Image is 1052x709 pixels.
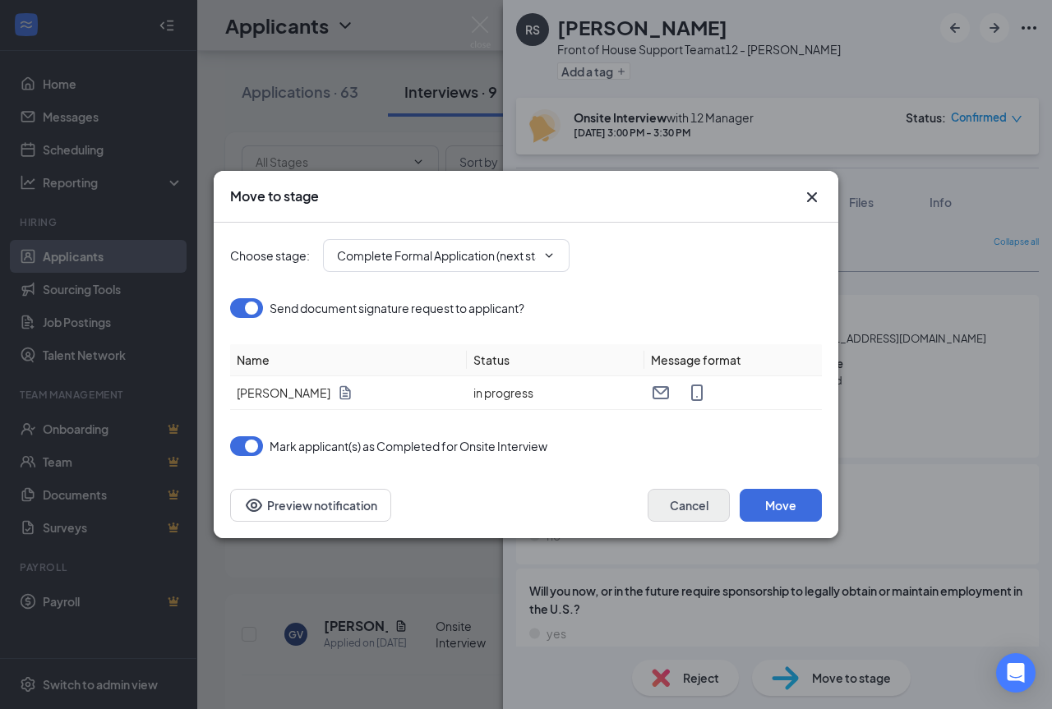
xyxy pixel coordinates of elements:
svg: Email [651,383,671,403]
svg: ChevronDown [542,249,556,262]
button: Cancel [648,489,730,522]
th: Name [230,344,467,376]
button: Move [740,489,822,522]
button: Preview notificationEye [230,489,391,522]
button: Close [802,187,822,207]
svg: Eye [244,495,264,515]
th: Message format [644,344,822,376]
svg: MobileSms [687,383,707,403]
span: Mark applicant(s) as Completed for Onsite Interview [270,436,547,456]
svg: Cross [802,187,822,207]
span: Send document signature request to applicant? [270,298,524,318]
svg: Document [337,384,353,401]
span: Choose stage : [230,246,310,265]
th: Status [467,344,644,376]
td: in progress [467,376,644,410]
span: [PERSON_NAME] [237,384,330,402]
h3: Move to stage [230,187,319,205]
div: Open Intercom Messenger [996,653,1036,693]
